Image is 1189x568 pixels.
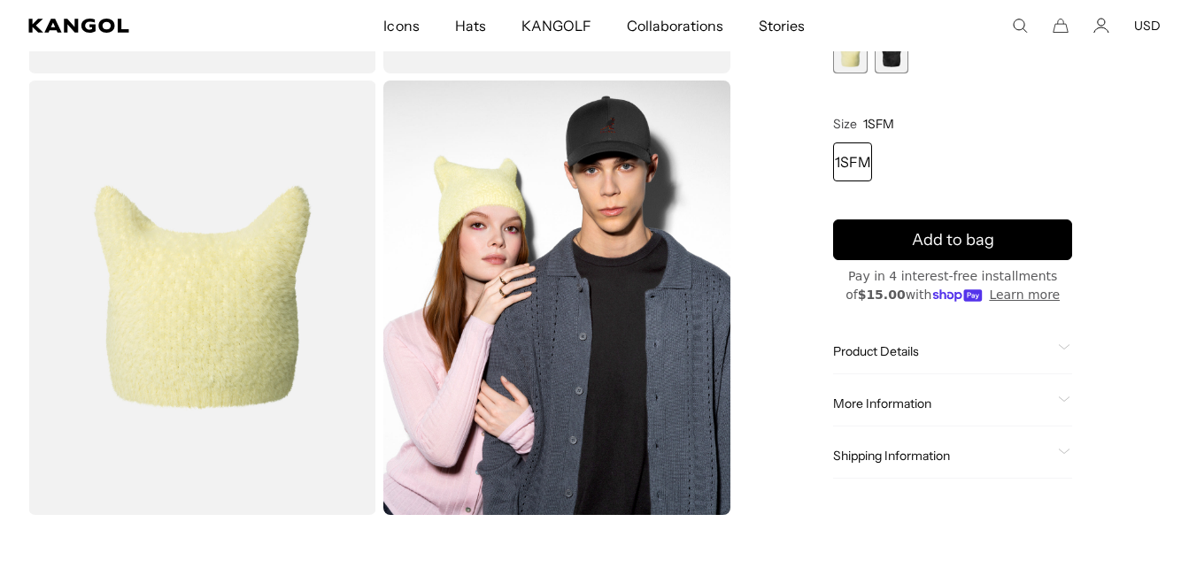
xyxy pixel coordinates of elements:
div: 1 of 2 [833,40,867,73]
label: Black [875,40,908,73]
span: Add to bag [912,228,994,252]
span: 1SFM [863,117,894,133]
img: butter chiffon [383,81,731,515]
span: More Information [833,396,1051,412]
span: Shipping Information [833,449,1051,464]
div: 2 of 2 [875,40,908,73]
button: USD [1134,18,1161,34]
span: Size [833,117,857,133]
button: Add to bag [833,220,1072,261]
button: Cart [1053,18,1069,34]
summary: Search here [1012,18,1028,34]
a: Account [1093,18,1109,34]
a: Kangol [28,19,253,33]
label: Butter Chiffon [833,40,867,73]
span: Product Details [833,344,1051,360]
img: color-butter-chiffon [28,81,376,515]
div: 1SFM [833,143,872,182]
